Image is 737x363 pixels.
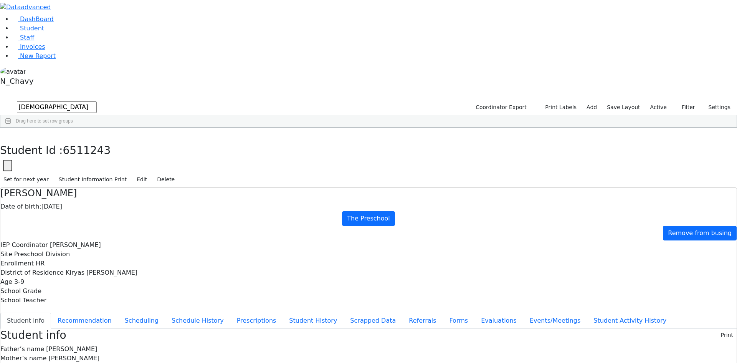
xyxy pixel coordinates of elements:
a: Staff [12,34,34,41]
h4: [PERSON_NAME] [0,188,737,199]
button: Print Labels [536,101,580,113]
a: DashBoard [12,15,54,23]
button: Save Layout [603,101,643,113]
button: Student History [283,313,344,329]
button: Delete [154,174,178,186]
span: HR [36,260,45,267]
span: 3-9 [14,278,24,285]
span: Student [20,25,44,32]
label: Active [647,101,670,113]
button: Student Information Print [55,174,130,186]
label: Enrollment [0,259,34,268]
button: Forms [443,313,474,329]
label: School Grade [0,287,41,296]
button: Prescriptions [230,313,283,329]
label: Date of birth: [0,202,41,211]
button: Filter [672,101,699,113]
button: Events/Meetings [523,313,587,329]
label: Father’s name [0,345,44,354]
span: New Report [20,52,56,60]
a: Add [583,101,600,113]
span: [PERSON_NAME] [48,355,99,362]
span: 6511243 [63,144,111,157]
a: New Report [12,52,56,60]
button: Print [717,329,737,341]
button: Scheduling [118,313,165,329]
button: Student info [0,313,51,329]
input: Search [17,101,97,113]
span: Invoices [20,43,45,50]
button: Schedule History [165,313,230,329]
span: DashBoard [20,15,54,23]
button: Edit [133,174,150,186]
a: The Preschool [342,211,395,226]
label: School Teacher [0,296,46,305]
div: [DATE] [0,202,737,211]
h3: Student info [0,329,66,342]
a: Remove from busing [663,226,737,240]
label: Mother’s name [0,354,46,363]
span: Kiryas [PERSON_NAME] [66,269,137,276]
button: Referrals [402,313,443,329]
button: Scrapped Data [344,313,402,329]
label: Age [0,277,12,287]
span: Staff [20,34,34,41]
label: District of Residence [0,268,64,277]
span: Remove from busing [668,229,732,237]
label: IEP Coordinator [0,240,48,250]
span: [PERSON_NAME] [50,241,101,249]
a: Invoices [12,43,45,50]
button: Settings [699,101,734,113]
button: Evaluations [474,313,523,329]
button: Recommendation [51,313,118,329]
span: [PERSON_NAME] [46,345,97,353]
span: Drag here to set row groups [16,118,73,124]
button: Student Activity History [587,313,673,329]
a: Student [12,25,44,32]
span: Preschool Division [14,250,70,258]
button: Coordinator Export [471,101,530,113]
label: Site [0,250,12,259]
